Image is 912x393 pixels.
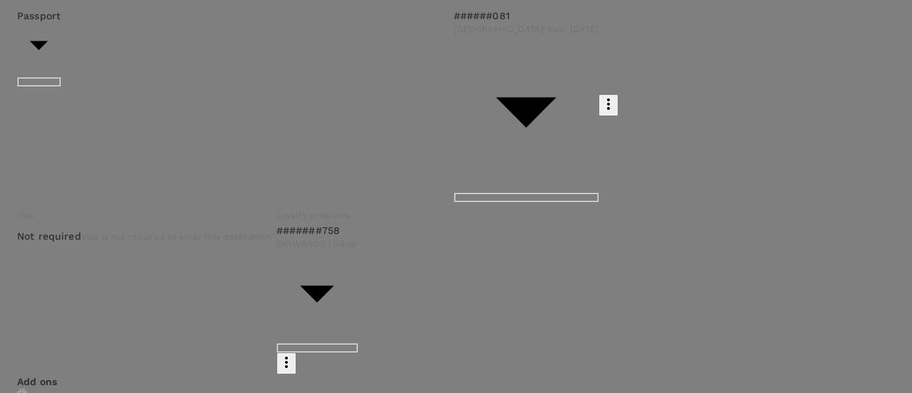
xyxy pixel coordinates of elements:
p: Add ons [17,374,884,389]
p: Passport [17,9,61,23]
span: Visa [17,210,35,220]
span: Loyalty programs [276,210,350,220]
span: [GEOGRAPHIC_DATA] | Exp: [DATE] [454,23,599,37]
p: Not required [17,229,81,243]
span: Visa is not required to enter this destination [81,232,271,242]
p: #######758 [276,223,358,238]
span: SKYWARDS | Silver [276,238,358,252]
p: ######081 [454,9,599,23]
